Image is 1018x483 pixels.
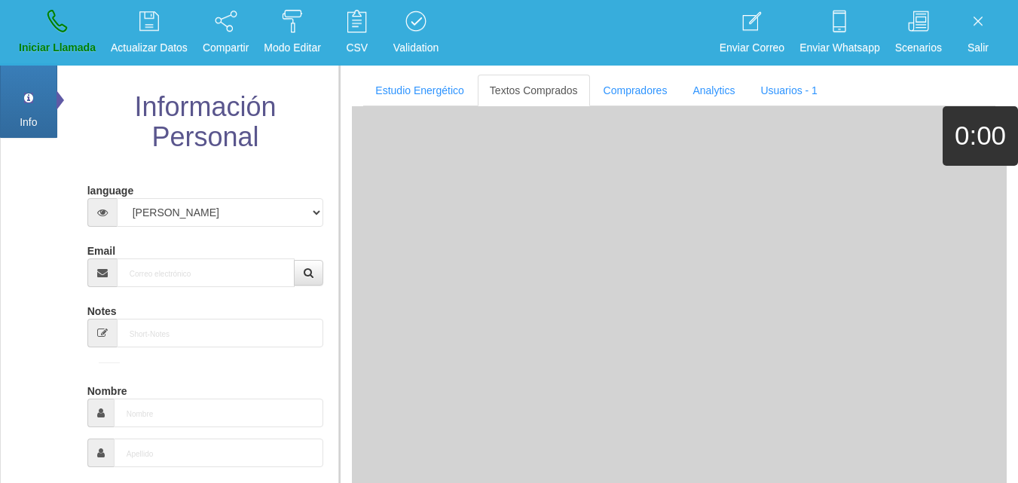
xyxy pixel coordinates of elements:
input: Short-Notes [117,319,324,347]
p: Scenarios [895,39,942,57]
a: Salir [952,5,1004,61]
p: Validation [393,39,439,57]
a: Enviar Correo [714,5,790,61]
p: CSV [336,39,378,57]
label: Nombre [87,378,127,399]
label: Notes [87,298,117,319]
a: Usuarios - 1 [748,75,829,106]
input: Correo electrónico [117,258,295,287]
a: Actualizar Datos [105,5,193,61]
p: Iniciar Llamada [19,39,96,57]
a: CSV [331,5,384,61]
a: Scenarios [890,5,947,61]
a: Iniciar Llamada [14,5,101,61]
label: Email [87,238,115,258]
h1: 0:00 [943,121,1018,151]
p: Actualizar Datos [111,39,188,57]
a: Validation [388,5,444,61]
p: Enviar Correo [720,39,784,57]
label: language [87,178,133,198]
a: Estudio Energético [363,75,476,106]
p: Salir [957,39,999,57]
input: Nombre [114,399,324,427]
p: Compartir [203,39,249,57]
a: Compradores [592,75,680,106]
a: Analytics [680,75,747,106]
p: Enviar Whatsapp [799,39,880,57]
a: Textos Comprados [478,75,590,106]
a: Modo Editar [258,5,326,61]
a: Compartir [197,5,254,61]
h2: Información Personal [84,92,328,151]
a: Enviar Whatsapp [794,5,885,61]
input: Apellido [114,439,324,467]
p: Modo Editar [264,39,320,57]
